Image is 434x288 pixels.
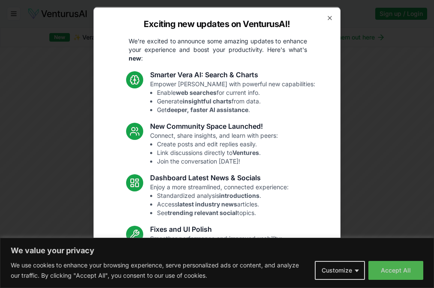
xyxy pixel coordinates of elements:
[219,191,259,199] strong: introductions
[176,88,217,96] strong: web searches
[150,234,282,268] p: Smoother performance and improved usability:
[157,105,315,114] li: Get .
[157,208,289,217] li: See topics.
[157,191,289,200] li: Standardized analysis .
[157,260,282,268] li: Enhanced overall UI consistency.
[157,97,315,105] li: Generate from data.
[157,148,278,157] li: Link discussions directly to .
[157,251,282,260] li: Fixed mobile chat & sidebar glitches.
[150,182,289,217] p: Enjoy a more streamlined, connected experience:
[178,200,237,207] strong: latest industry news
[183,97,232,104] strong: insightful charts
[157,243,282,251] li: Resolved Vera chart loading issue.
[150,131,278,165] p: Connect, share insights, and learn with peers:
[157,139,278,148] li: Create posts and edit replies easily.
[167,106,248,113] strong: deeper, faster AI assistance
[157,157,278,165] li: Join the conversation [DATE]!
[129,54,141,61] strong: new
[157,200,289,208] li: Access articles.
[157,88,315,97] li: Enable for current info.
[150,121,278,131] h3: New Community Space Launched!
[150,172,289,182] h3: Dashboard Latest News & Socials
[122,36,314,62] p: We're excited to announce some amazing updates to enhance your experience and boost your producti...
[150,79,315,114] p: Empower [PERSON_NAME] with powerful new capabilities:
[168,209,237,216] strong: trending relevant social
[144,18,290,30] h2: Exciting new updates on VenturusAI!
[232,149,259,156] strong: Ventures
[150,224,282,234] h3: Fixes and UI Polish
[150,69,315,79] h3: Smarter Vera AI: Search & Charts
